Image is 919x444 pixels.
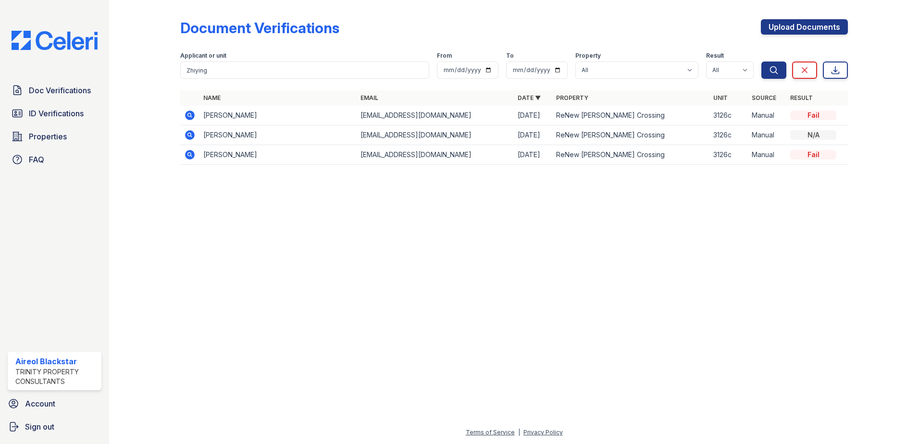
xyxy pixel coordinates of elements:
[748,106,786,125] td: Manual
[709,125,748,145] td: 3126c
[360,94,378,101] a: Email
[748,145,786,165] td: Manual
[15,367,98,386] div: Trinity Property Consultants
[203,94,221,101] a: Name
[15,356,98,367] div: Aireol Blackstar
[552,145,709,165] td: ReNew [PERSON_NAME] Crossing
[4,417,105,436] a: Sign out
[8,104,101,123] a: ID Verifications
[790,130,836,140] div: N/A
[790,111,836,120] div: Fail
[29,154,44,165] span: FAQ
[199,145,357,165] td: [PERSON_NAME]
[506,52,514,60] label: To
[790,150,836,160] div: Fail
[761,19,848,35] a: Upload Documents
[4,31,105,50] img: CE_Logo_Blue-a8612792a0a2168367f1c8372b55b34899dd931a85d93a1a3d3e32e68fde9ad4.png
[180,19,339,37] div: Document Verifications
[523,429,563,436] a: Privacy Policy
[357,125,514,145] td: [EMAIL_ADDRESS][DOMAIN_NAME]
[790,94,813,101] a: Result
[25,398,55,409] span: Account
[514,106,552,125] td: [DATE]
[709,106,748,125] td: 3126c
[8,81,101,100] a: Doc Verifications
[29,85,91,96] span: Doc Verifications
[514,125,552,145] td: [DATE]
[4,394,105,413] a: Account
[29,131,67,142] span: Properties
[180,62,429,79] input: Search by name, email, or unit number
[437,52,452,60] label: From
[709,145,748,165] td: 3126c
[752,94,776,101] a: Source
[180,52,226,60] label: Applicant or unit
[713,94,728,101] a: Unit
[199,125,357,145] td: [PERSON_NAME]
[575,52,601,60] label: Property
[8,127,101,146] a: Properties
[466,429,515,436] a: Terms of Service
[357,145,514,165] td: [EMAIL_ADDRESS][DOMAIN_NAME]
[552,125,709,145] td: ReNew [PERSON_NAME] Crossing
[514,145,552,165] td: [DATE]
[518,94,541,101] a: Date ▼
[518,429,520,436] div: |
[29,108,84,119] span: ID Verifications
[8,150,101,169] a: FAQ
[748,125,786,145] td: Manual
[199,106,357,125] td: [PERSON_NAME]
[706,52,724,60] label: Result
[552,106,709,125] td: ReNew [PERSON_NAME] Crossing
[556,94,588,101] a: Property
[25,421,54,432] span: Sign out
[357,106,514,125] td: [EMAIL_ADDRESS][DOMAIN_NAME]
